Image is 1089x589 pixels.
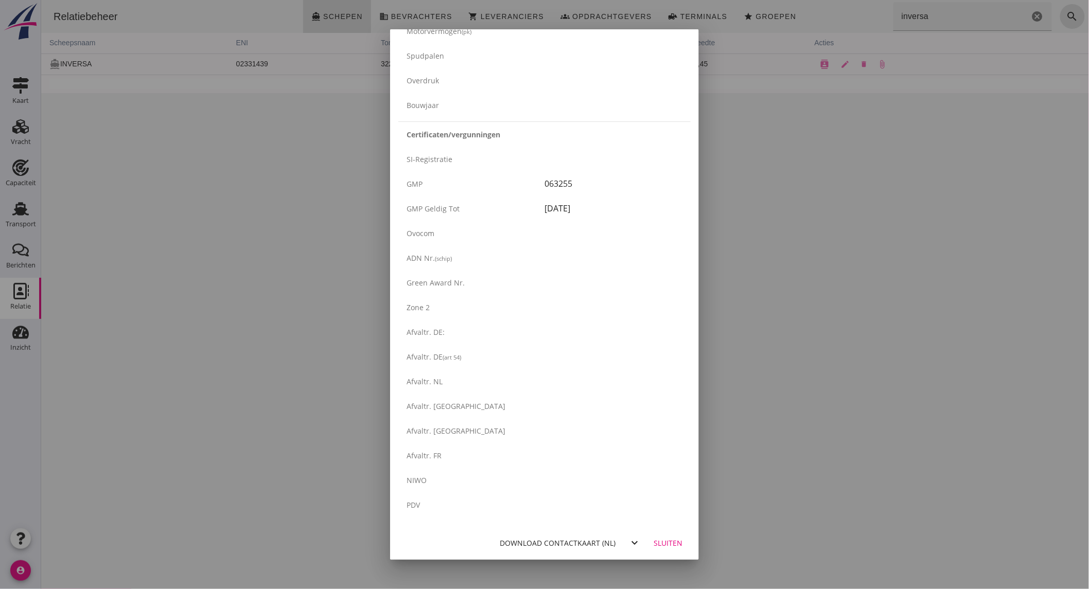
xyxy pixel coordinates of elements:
span: Zone 2 [407,302,430,312]
span: Green Award nr. [407,278,465,288]
small: (pk) [462,28,471,35]
th: ton [331,33,429,53]
td: 3225 [331,53,429,75]
i: business [338,12,347,21]
small: (art 54) [443,353,461,361]
span: Afvaltr. FR [407,451,442,460]
th: m3 [429,33,526,53]
span: GMP geldig tot [407,204,460,213]
i: contacts [779,60,788,69]
i: shopping_cart [428,12,437,21]
th: lengte [525,33,640,53]
span: Afvaltr. [GEOGRAPHIC_DATA] [407,401,505,411]
i: attach_file [837,60,846,69]
i: directions_boat [8,59,19,69]
i: groups [519,12,529,21]
div: [DATE] [544,202,682,215]
span: Spudpalen [407,51,444,61]
button: Download contactkaart (nl) [496,533,620,552]
th: breedte [641,33,765,53]
span: Leveranciers [439,12,503,21]
span: Bevrachters [349,12,411,21]
span: Schepen [282,12,322,21]
span: Motorvermogen [407,26,462,36]
td: 11,45 [641,53,765,75]
div: 063255 [544,177,682,190]
span: PDV [407,500,420,510]
th: acties [765,33,1048,53]
button: Sluiten [645,533,691,552]
i: front_loader [627,12,637,21]
div: Sluiten [654,538,682,548]
th: ENI [187,33,332,53]
span: Afvaltr. [GEOGRAPHIC_DATA] [407,426,505,436]
i: edit [800,60,809,69]
div: Relatiebeheer [4,9,85,24]
span: Opdrachtgevers [531,12,611,21]
small: (schip) [435,255,452,262]
td: 110 [525,53,640,75]
i: star [702,12,712,21]
i: Wis Zoeken... [990,10,1003,23]
span: NIWO [407,475,427,485]
span: Afvaltr. DE [407,352,443,362]
span: ADN nr. [407,253,435,263]
span: Overdruk [407,76,439,85]
i: expand_more [628,537,641,549]
i: delete [819,60,827,68]
span: Afvaltr. NL [407,377,443,386]
span: Bouwjaar [407,100,439,110]
i: search [1025,10,1038,23]
span: GMP [407,179,423,189]
strong: Certificaten/vergunningen [407,129,500,140]
td: 3900 [429,53,526,75]
span: SI-registratie [407,154,452,164]
span: Afvaltr. DE: [407,327,445,337]
td: 02331439 [187,53,332,75]
i: directions_boat [270,12,279,21]
div: Download contactkaart (nl) [500,538,616,548]
span: Terminals [639,12,687,21]
span: Groepen [714,12,755,21]
span: Ovocom [407,228,434,238]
